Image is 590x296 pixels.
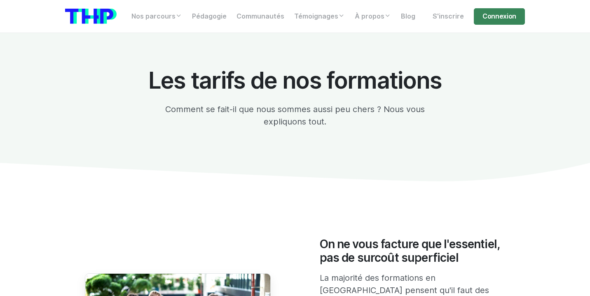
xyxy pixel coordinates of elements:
[396,8,420,25] a: Blog
[289,8,350,25] a: Témoignages
[143,103,447,128] p: Comment se fait-il que nous sommes aussi peu chers ? Nous vous expliquons tout.
[350,8,396,25] a: À propos
[143,68,447,93] h1: Les tarifs de nos formations
[187,8,232,25] a: Pédagogie
[320,237,506,265] h2: On ne vous facture que l'essentiel, pas de surcoût superficiel
[232,8,289,25] a: Communautés
[474,8,525,25] a: Connexion
[65,9,117,24] img: logo
[428,8,469,25] a: S'inscrire
[126,8,187,25] a: Nos parcours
